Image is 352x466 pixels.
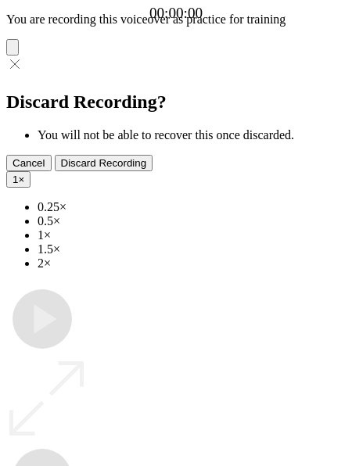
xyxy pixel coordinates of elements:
button: 1× [6,171,31,188]
li: 2× [38,256,346,271]
h2: Discard Recording? [6,91,346,113]
a: 00:00:00 [149,5,203,22]
p: You are recording this voiceover as practice for training [6,13,346,27]
li: 0.25× [38,200,346,214]
span: 1 [13,174,18,185]
li: 1× [38,228,346,242]
button: Cancel [6,155,52,171]
li: 0.5× [38,214,346,228]
li: 1.5× [38,242,346,256]
li: You will not be able to recover this once discarded. [38,128,346,142]
button: Discard Recording [55,155,153,171]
